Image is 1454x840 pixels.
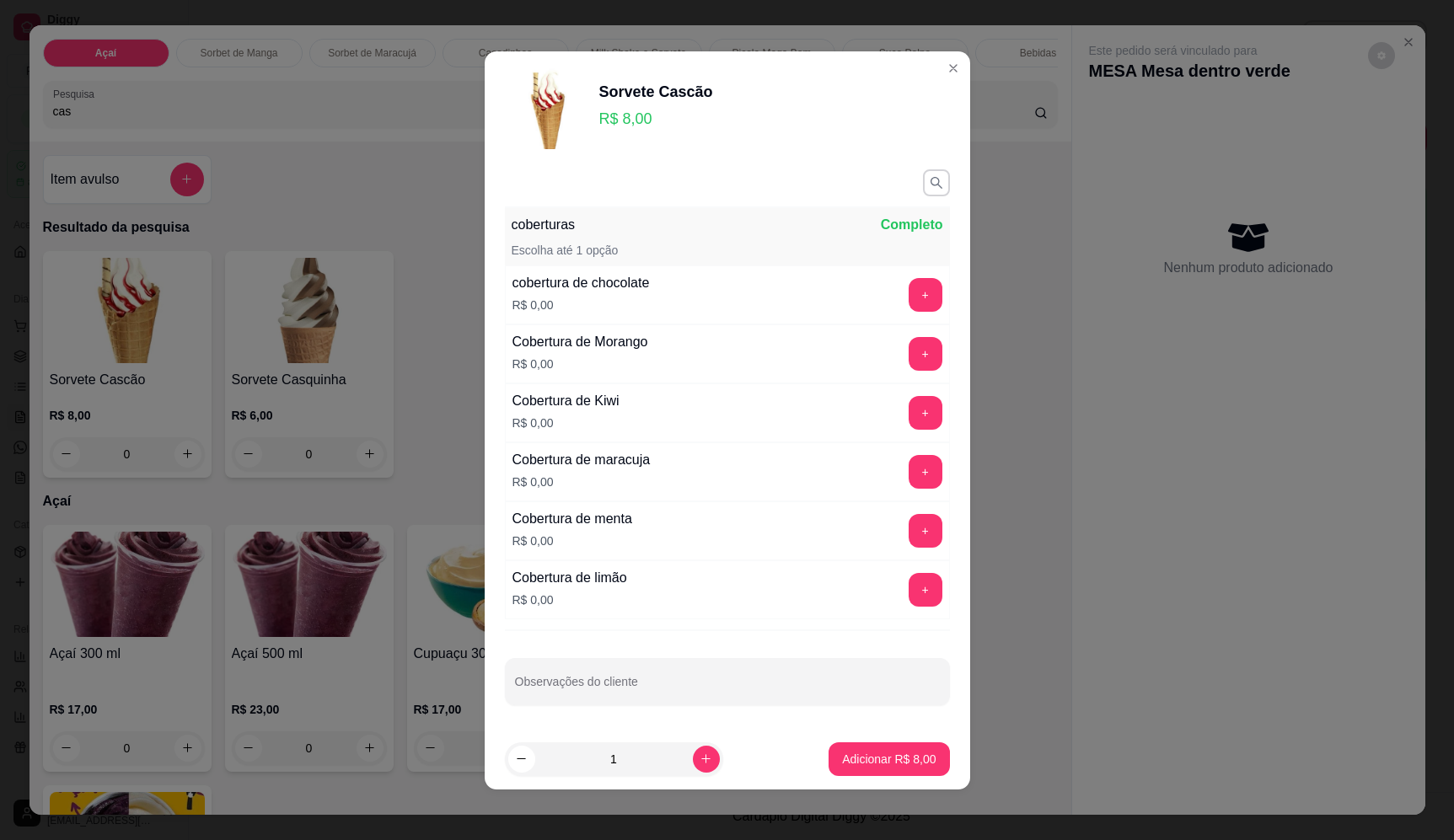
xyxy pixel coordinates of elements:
[512,591,627,608] p: R$ 0,00
[512,297,650,313] p: R$ 0,00
[512,332,648,352] div: Cobertura de Morango
[512,415,620,431] p: R$ 0,00
[693,746,720,773] button: increase-product-quantity
[512,215,576,235] p: coberturas
[512,509,632,529] div: Cobertura de menta
[909,573,942,607] button: add
[909,455,942,489] button: add
[909,514,942,548] button: add
[512,568,627,588] div: Cobertura de limão
[515,680,940,697] input: Observações do cliente
[512,450,651,470] div: Cobertura de maracuja
[881,215,943,235] p: Completo
[512,391,620,411] div: Cobertura de Kiwi
[842,751,936,768] p: Adicionar R$ 8,00
[505,65,589,149] img: product-image
[940,55,967,82] button: Close
[512,242,619,259] p: Escolha até 1 opção
[512,273,650,293] div: cobertura de chocolate
[909,278,942,312] button: add
[512,532,632,549] p: R$ 0,00
[599,80,713,104] div: Sorvete Cascão
[599,107,713,131] p: R$ 8,00
[829,742,949,776] button: Adicionar R$ 8,00
[512,474,651,490] p: R$ 0,00
[909,396,942,430] button: add
[909,337,942,371] button: add
[512,356,648,372] p: R$ 0,00
[508,746,535,773] button: decrease-product-quantity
